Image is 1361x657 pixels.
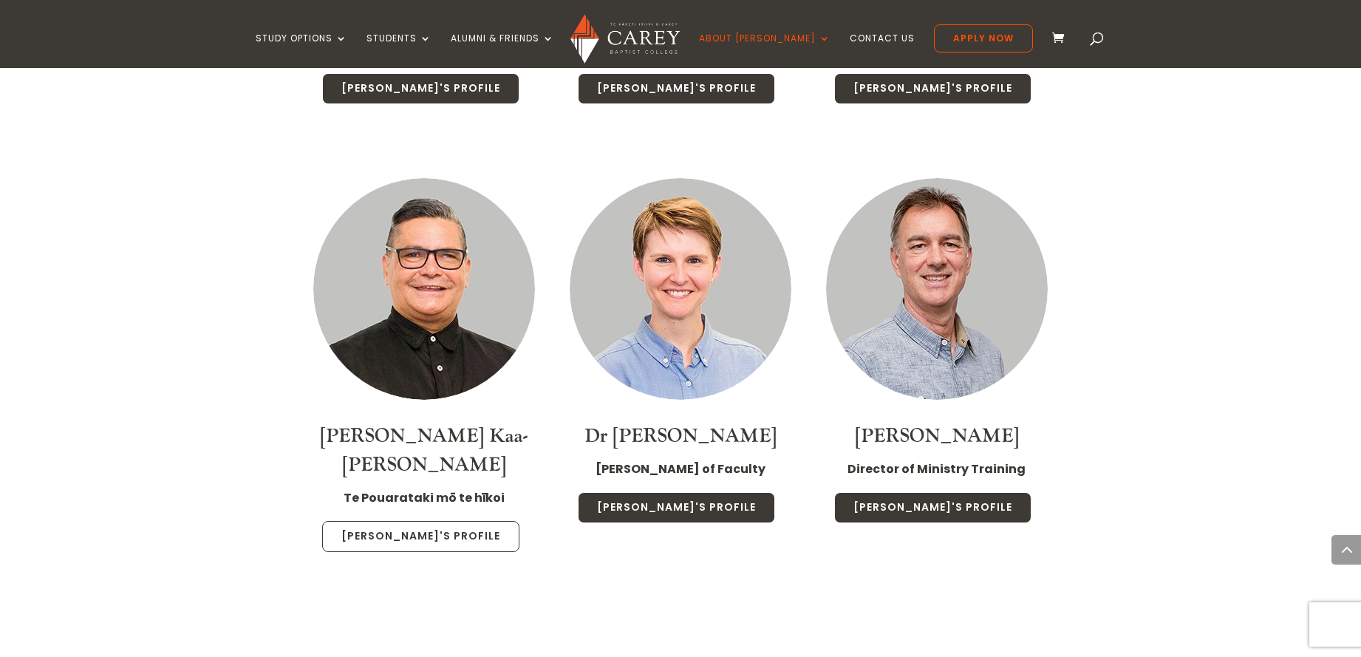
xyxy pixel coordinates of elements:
img: Staff Thumbnail - Jonny Weir [826,178,1048,400]
a: [PERSON_NAME]'s Profile [834,492,1031,523]
a: [PERSON_NAME]'s Profile [322,521,519,552]
a: Study Options [256,33,347,68]
a: Dr [PERSON_NAME] [584,423,777,449]
a: [PERSON_NAME] [855,423,1019,449]
img: Carey Baptist College [570,14,679,64]
a: Contact Us [850,33,915,68]
a: [PERSON_NAME]'s Profile [834,73,1031,104]
a: [PERSON_NAME]'s Profile [322,73,519,104]
strong: Te Pouarataki mō te hīkoi [344,489,505,506]
a: Apply Now [934,24,1033,52]
a: About [PERSON_NAME] [699,33,830,68]
a: [PERSON_NAME] Kaa-[PERSON_NAME] [320,423,528,477]
strong: [PERSON_NAME] of Faculty [596,460,765,477]
a: [PERSON_NAME]'s Profile [578,492,775,523]
img: Staff Thumbnail - Dr Christa McKirland [570,178,791,400]
strong: Director of Ministry Training [847,460,1026,477]
a: Alumni & Friends [451,33,554,68]
img: Luke Kaa-Morgan_300x300 [313,178,535,400]
a: Students [366,33,432,68]
a: [PERSON_NAME]'s Profile [578,73,775,104]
